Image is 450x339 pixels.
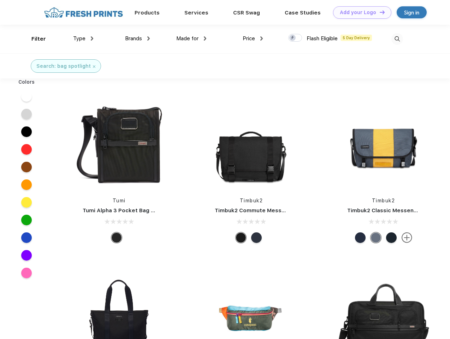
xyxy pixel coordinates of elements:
div: Colors [13,78,40,86]
span: Type [73,35,85,42]
div: Eco Nautical [251,232,262,243]
div: Sign in [404,8,419,17]
div: Filter [31,35,46,43]
img: dropdown.png [204,36,206,41]
a: Timbuk2 [240,198,263,203]
div: Eco Black [236,232,246,243]
img: dropdown.png [91,36,93,41]
div: Search: bag spotlight [36,63,91,70]
img: fo%20logo%202.webp [42,6,125,19]
span: Brands [125,35,142,42]
a: Tumi [113,198,126,203]
a: Sign in [397,6,427,18]
a: Tumi Alpha 3 Pocket Bag Small [83,207,165,214]
img: DT [380,10,385,14]
div: Eco Nautical [355,232,366,243]
span: Price [243,35,255,42]
a: Timbuk2 Commute Messenger Bag [215,207,309,214]
a: Products [135,10,160,16]
a: Timbuk2 [372,198,395,203]
img: more.svg [402,232,412,243]
div: Black [111,232,122,243]
span: 5 Day Delivery [341,35,372,41]
img: filter_cancel.svg [93,65,95,68]
img: desktop_search.svg [391,33,403,45]
img: func=resize&h=266 [337,96,431,190]
img: func=resize&h=266 [72,96,166,190]
img: dropdown.png [260,36,263,41]
img: func=resize&h=266 [204,96,298,190]
div: Eco Monsoon [386,232,397,243]
img: dropdown.png [147,36,150,41]
span: Made for [176,35,199,42]
div: Eco Lightbeam [371,232,381,243]
a: Timbuk2 Classic Messenger Bag [347,207,435,214]
span: Flash Eligible [307,35,338,42]
div: Add your Logo [340,10,376,16]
